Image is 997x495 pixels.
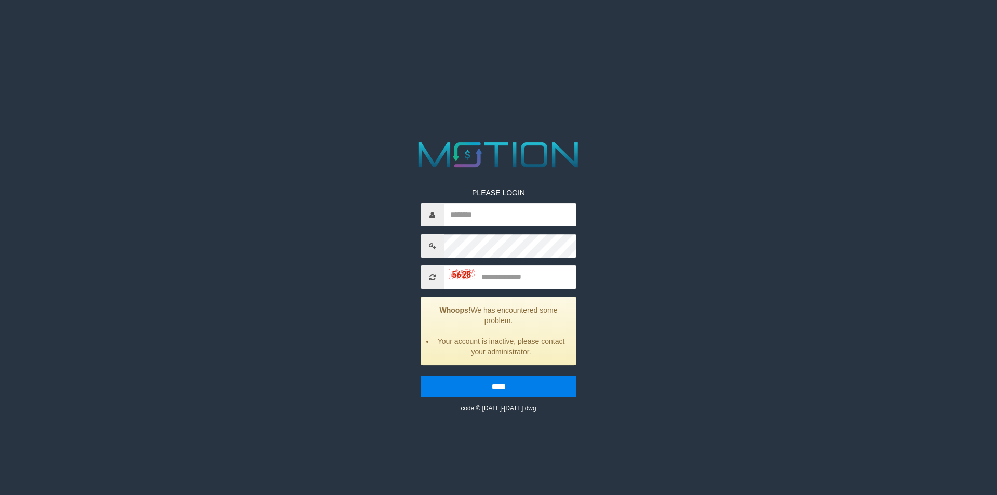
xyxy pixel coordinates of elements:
img: MOTION_logo.png [411,138,586,172]
p: PLEASE LOGIN [421,188,576,198]
div: We has encountered some problem. [421,297,576,365]
li: Your account is inactive, please contact your administrator. [434,336,568,357]
strong: Whoops! [440,306,471,314]
img: captcha [449,269,475,279]
small: code © [DATE]-[DATE] dwg [461,405,536,412]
